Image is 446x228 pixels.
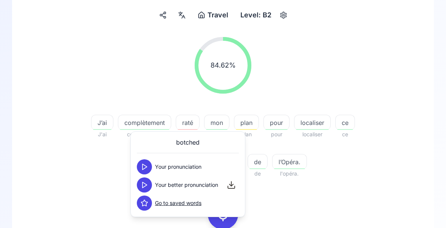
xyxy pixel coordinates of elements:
[248,169,268,178] span: de
[272,154,307,169] button: l’Opéra.
[204,115,229,130] button: mon
[91,115,113,130] button: J’ai
[91,118,113,127] span: J’ai
[234,115,259,130] button: plan
[176,118,199,127] span: raté
[91,130,113,139] span: J'ai
[294,130,331,139] span: localiser
[264,118,289,127] span: pour
[118,130,171,139] span: complètement
[155,199,201,207] a: Go to saved words
[248,157,267,166] span: de
[211,60,236,71] span: 84.62 %
[234,118,259,127] span: plan
[176,138,200,147] span: botched
[248,154,268,169] button: de
[237,8,274,22] div: Level: B2
[273,157,307,166] span: l’Opéra.
[208,10,228,20] span: Travel
[263,115,290,130] button: pour
[294,115,331,130] button: localiser
[272,169,307,178] span: l'opéra.
[155,163,201,171] span: Your pronunciation
[204,118,229,127] span: mon
[234,130,259,139] span: plan
[176,130,200,139] span: heurté
[176,115,200,130] button: raté
[204,130,229,139] span: mon
[263,130,290,139] span: pour
[294,118,330,127] span: localiser
[155,181,218,189] span: Your better pronunciation
[195,8,231,22] button: Travel
[336,118,355,127] span: ce
[118,118,171,127] span: complètement
[335,130,355,139] span: ce
[118,115,171,130] button: complètement
[335,115,355,130] button: ce
[237,8,290,22] button: Level: B2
